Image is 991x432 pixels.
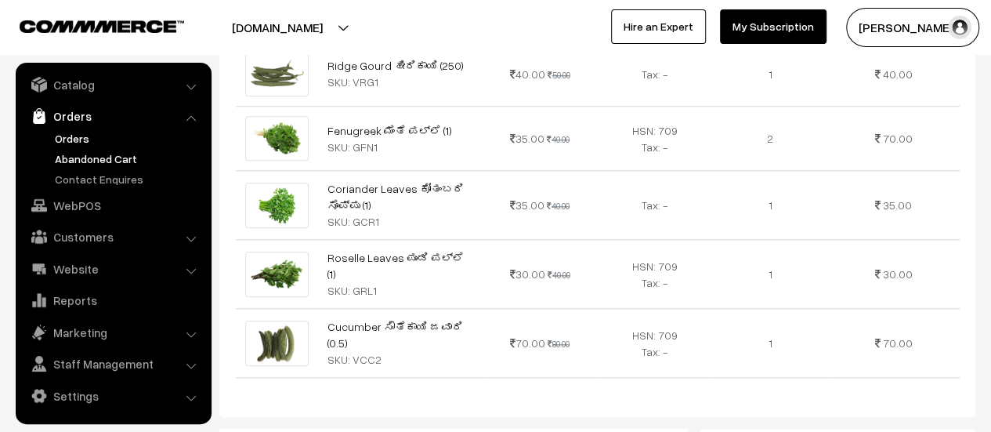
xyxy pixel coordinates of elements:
[767,132,773,145] span: 2
[20,71,206,99] a: Catalog
[510,267,545,281] span: 30.00
[510,132,544,145] span: 35.00
[245,252,309,296] img: RoselleLeaves.png
[20,16,157,34] a: COMMMERCE
[632,329,678,358] span: HSN: 709 Tax: -
[20,350,206,378] a: Staff Management
[642,198,668,212] span: Tax: -
[632,260,678,289] span: HSN: 709 Tax: -
[883,336,913,350] span: 70.00
[51,171,206,187] a: Contact Enquires
[769,336,772,350] span: 1
[20,318,206,347] a: Marketing
[245,52,309,96] img: RidgeGourd.png
[327,74,473,90] div: SKU: VRG1
[20,20,184,32] img: COMMMERCE
[327,351,473,368] div: SKU: VCC2
[547,134,570,144] strike: 40.00
[548,70,570,80] strike: 50.00
[510,67,545,81] span: 40.00
[20,382,206,410] a: Settings
[327,320,463,350] a: Cucumber ಸೌತೆಕಾಯಿ ಜವಾರಿ (0.5)
[548,270,570,280] strike: 40.00
[948,16,971,39] img: user
[327,182,464,212] a: Coriander Leaves ಕೋತಂಬರಿ ಸೊಪ್ಪು (1)
[245,116,309,161] img: Fenugreek.png
[20,102,206,130] a: Orders
[883,132,913,145] span: 70.00
[177,8,378,47] button: [DOMAIN_NAME]
[846,8,979,47] button: [PERSON_NAME]
[720,9,826,44] a: My Subscription
[547,201,570,211] strike: 40.00
[548,339,570,349] strike: 80.00
[327,251,464,281] a: Roselle Leaves ಪುಂಡಿ ಪಲ್ಲೆ (1)
[327,282,473,299] div: SKU: GRL1
[611,9,706,44] a: Hire an Expert
[20,223,206,251] a: Customers
[327,124,452,137] a: Fenugreek ಮೆಂತೆ ಪಲ್ಲೆ (1)
[20,286,206,314] a: Reports
[769,198,772,212] span: 1
[883,198,912,212] span: 35.00
[642,67,668,81] span: Tax: -
[327,213,473,230] div: SKU: GCR1
[769,267,772,281] span: 1
[327,139,473,155] div: SKU: GFN1
[510,198,544,212] span: 35.00
[20,255,206,283] a: Website
[51,151,206,167] a: Abandoned Cart
[20,191,206,220] a: WebPOS
[632,124,678,154] span: HSN: 709 Tax: -
[769,67,772,81] span: 1
[327,59,464,72] a: Ridge Gourd ಹೀರಿಕಾಯಿ (250)
[51,130,206,147] a: Orders
[883,67,913,81] span: 40.00
[883,267,913,281] span: 30.00
[510,336,545,350] span: 70.00
[245,183,309,227] img: CorianderLeaves.png
[245,321,309,365] img: Cucumber.png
